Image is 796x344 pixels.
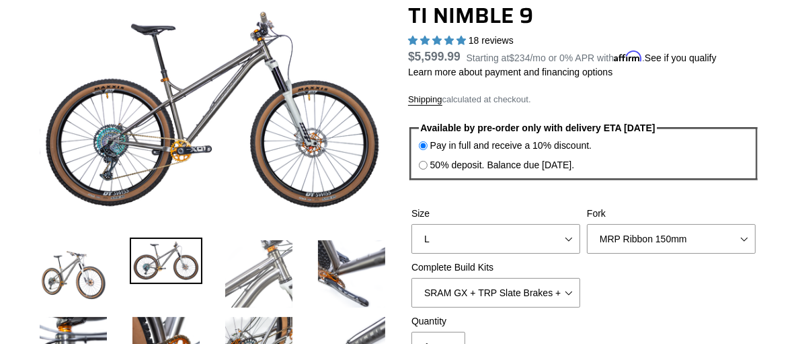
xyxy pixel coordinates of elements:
img: Load image into Gallery viewer, TI NIMBLE 9 [223,238,295,310]
div: calculated at checkout. [408,93,759,106]
span: Affirm [614,50,642,62]
img: Load image into Gallery viewer, TI NIMBLE 9 [130,238,202,284]
label: Complete Build Kits [411,261,580,275]
a: See if you qualify - Learn more about Affirm Financing (opens in modal) [645,53,717,63]
span: 18 reviews [469,35,514,46]
label: Quantity [411,314,580,329]
label: Fork [587,207,756,221]
span: $234 [509,53,530,63]
label: 50% deposit. Balance due [DATE]. [430,158,575,172]
img: Load image into Gallery viewer, TI NIMBLE 9 [315,238,388,310]
label: Pay in full and receive a 10% discount. [430,139,592,153]
a: Learn more about payment and financing options [408,67,612,77]
h1: TI NIMBLE 9 [408,3,759,28]
a: Shipping [408,94,442,106]
span: $5,599.99 [408,50,461,63]
p: Starting at /mo or 0% APR with . [467,48,717,65]
label: Size [411,207,580,221]
img: Load image into Gallery viewer, TI NIMBLE 9 [37,238,110,310]
span: 4.89 stars [408,35,469,46]
legend: Available by pre-order only with delivery ETA [DATE] [419,121,658,135]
